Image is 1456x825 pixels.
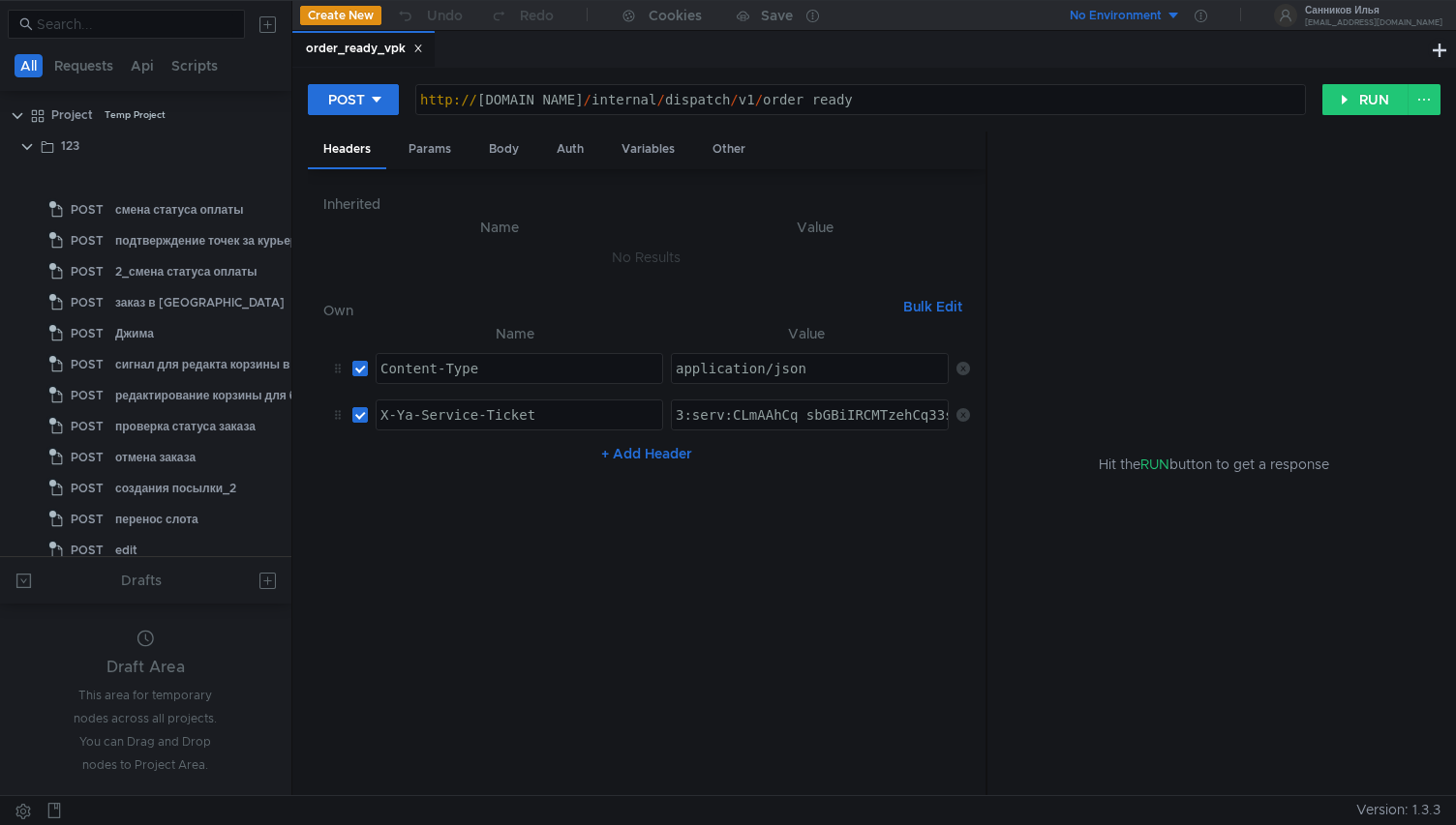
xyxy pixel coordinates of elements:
button: All [15,54,43,77]
div: смена статуса оплаты [115,195,243,224]
button: Api [125,54,160,77]
span: POST [71,257,104,286]
div: заказ в [GEOGRAPHIC_DATA] [115,288,285,317]
span: POST [71,288,104,317]
div: edit [115,536,137,565]
th: Value [663,322,949,345]
button: RUN [1322,84,1409,115]
span: POST [71,350,104,379]
span: RUN [1140,456,1169,473]
span: POST [71,319,104,348]
button: + Add Header [593,442,700,465]
span: POST [71,443,104,472]
div: order_ready_vpk [306,39,423,59]
div: Temp Project [105,101,166,130]
input: Search... [37,14,233,35]
button: Redo [476,1,567,30]
div: Auth [541,132,599,167]
h6: Inherited [323,192,970,216]
div: Drafts [121,569,162,592]
button: Bulk Edit [895,295,970,318]
button: Requests [48,54,119,77]
div: подтверждение точек за курьера [115,226,304,255]
button: Undo [381,1,476,30]
span: POST [71,505,104,534]
div: Body [473,132,534,167]
div: перенос слота [115,505,198,534]
span: Hit the button to get a response [1099,454,1329,475]
div: Headers [308,132,386,169]
div: 123 [61,132,79,161]
div: проверка статуса заказа [115,412,256,441]
div: [EMAIL_ADDRESS][DOMAIN_NAME] [1305,19,1442,26]
div: Variables [606,132,690,167]
th: Name [339,216,660,239]
div: создания посылки_2 [115,474,236,503]
nz-embed-empty: No Results [612,249,681,266]
span: POST [71,226,104,255]
div: Джима [115,319,154,348]
button: Create New [300,6,381,25]
div: редактирование корзины для б2б [115,381,311,410]
span: POST [71,474,104,503]
button: POST [308,84,399,115]
h6: Own [323,299,895,322]
div: POST [328,89,365,110]
div: Save [761,9,793,22]
span: POST [71,381,104,410]
th: Name [368,322,664,345]
div: сигнал для редакта корзины в aws [115,350,315,379]
div: отмена заказа [115,443,196,472]
th: Value [660,216,970,239]
span: POST [71,412,104,441]
div: Cookies [649,4,702,27]
span: POST [71,195,104,224]
span: Version: 1.3.3 [1356,796,1441,824]
div: Project [51,101,93,130]
div: Other [697,132,761,167]
button: Scripts [166,54,224,77]
div: No Environment [1070,7,1162,25]
div: Санников Илья [1305,6,1442,15]
div: Redo [520,4,554,27]
div: Params [393,132,467,167]
span: POST [71,536,104,565]
div: 2_смена статуса оплаты [115,257,257,286]
div: Undo [427,4,463,27]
